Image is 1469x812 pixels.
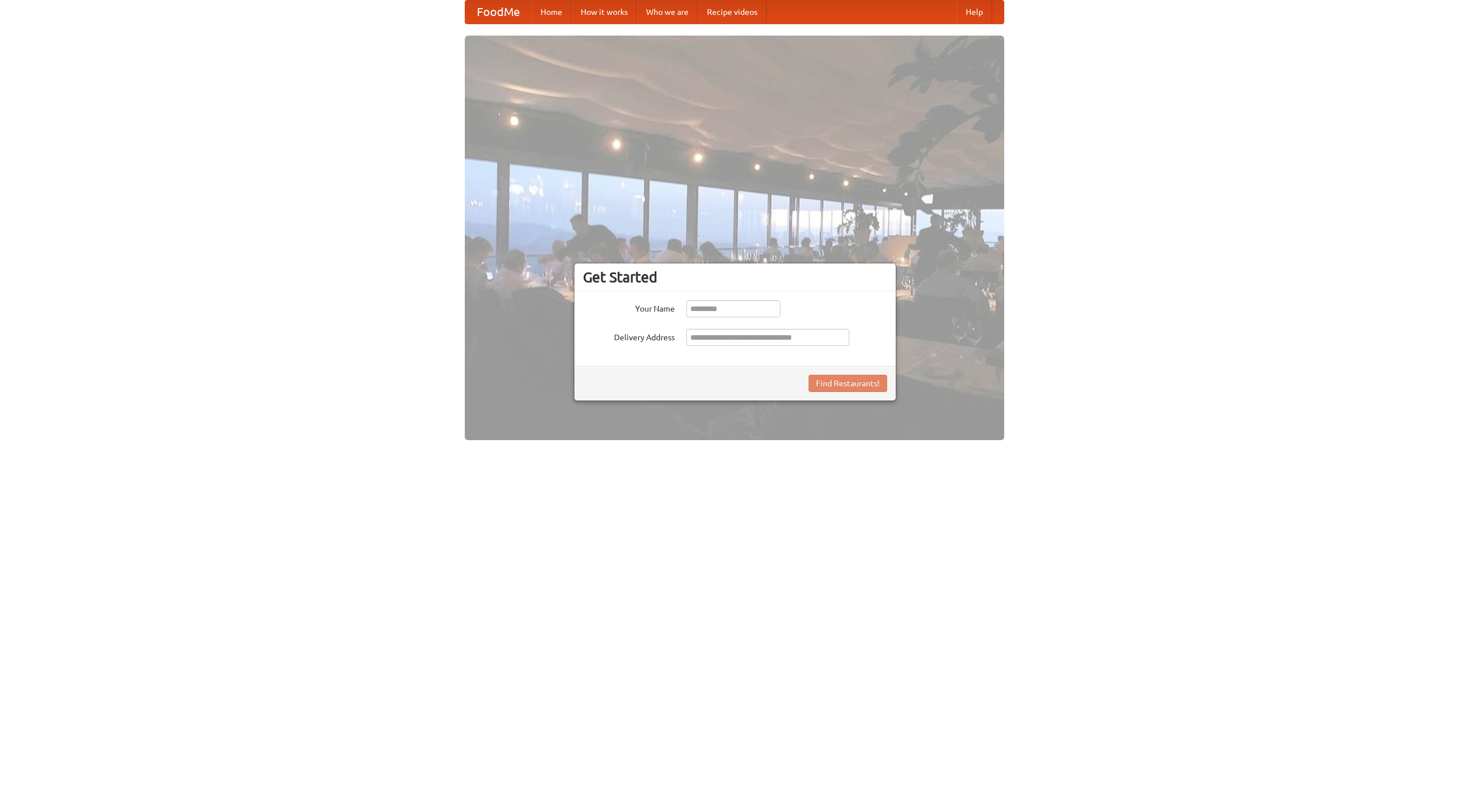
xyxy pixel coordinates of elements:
label: Your Name [583,300,675,314]
a: Recipe videos [698,1,767,24]
a: Help [957,1,992,24]
h3: Get Started [583,269,887,286]
a: How it works [572,1,637,24]
button: Find Restaurants! [809,375,887,392]
a: FoodMe [465,1,531,24]
a: Home [531,1,572,24]
a: Who we are [637,1,698,24]
label: Delivery Address [583,329,675,343]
